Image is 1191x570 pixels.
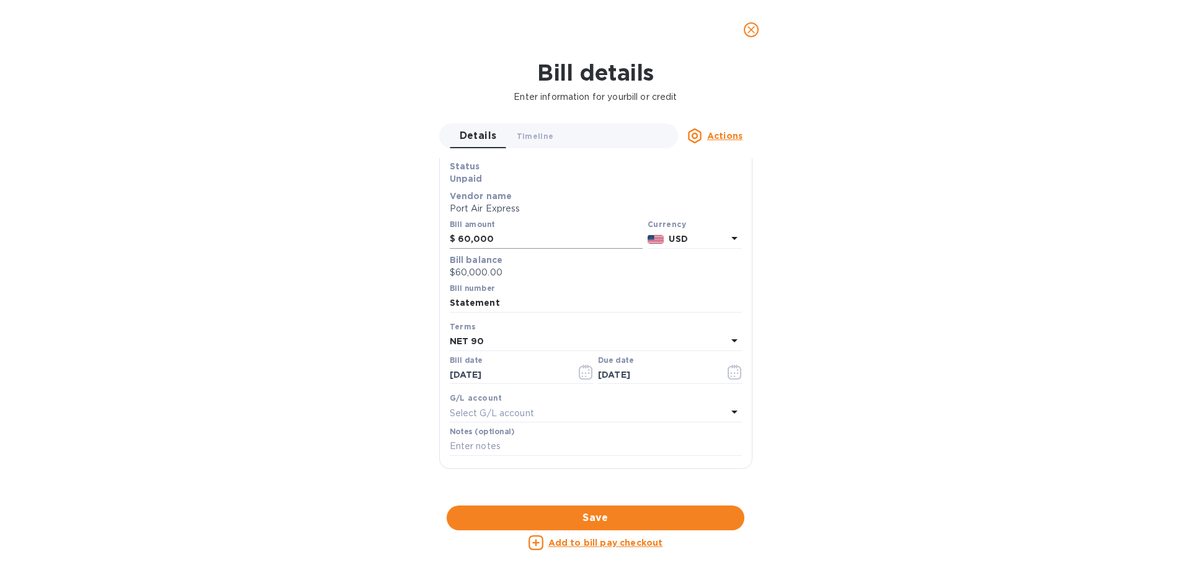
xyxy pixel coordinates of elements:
[450,294,742,313] input: Enter bill number
[450,191,512,201] b: Vendor name
[450,336,484,346] b: NET 90
[648,235,664,244] img: USD
[10,60,1181,86] h1: Bill details
[450,429,515,436] label: Notes (optional)
[548,538,663,548] u: Add to bill pay checkout
[450,407,534,420] p: Select G/L account
[598,366,715,385] input: Due date
[1129,510,1191,570] iframe: To enrich screen reader interactions, please activate Accessibility in Grammarly extension settings
[598,357,633,364] label: Due date
[10,91,1181,104] p: Enter information for your bill or credit
[450,266,742,279] p: $60,000.00
[450,322,476,331] b: Terms
[450,230,458,249] div: $
[444,484,747,496] p: Bill image
[450,161,480,171] b: Status
[450,221,494,229] label: Bill amount
[450,357,483,364] label: Bill date
[460,127,497,145] span: Details
[517,130,554,143] span: Timeline
[447,505,744,530] button: Save
[1129,510,1191,570] div: Chat Widget
[450,172,742,185] p: Unpaid
[457,510,734,525] span: Save
[648,220,686,229] b: Currency
[736,15,766,45] button: close
[707,131,743,141] u: Actions
[450,255,503,265] b: Bill balance
[450,437,742,456] input: Enter notes
[450,393,502,403] b: G/L account
[458,230,643,249] input: $ Enter bill amount
[669,234,687,244] b: USD
[450,285,494,292] label: Bill number
[450,202,742,215] p: Port Air Express
[450,366,567,385] input: Select date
